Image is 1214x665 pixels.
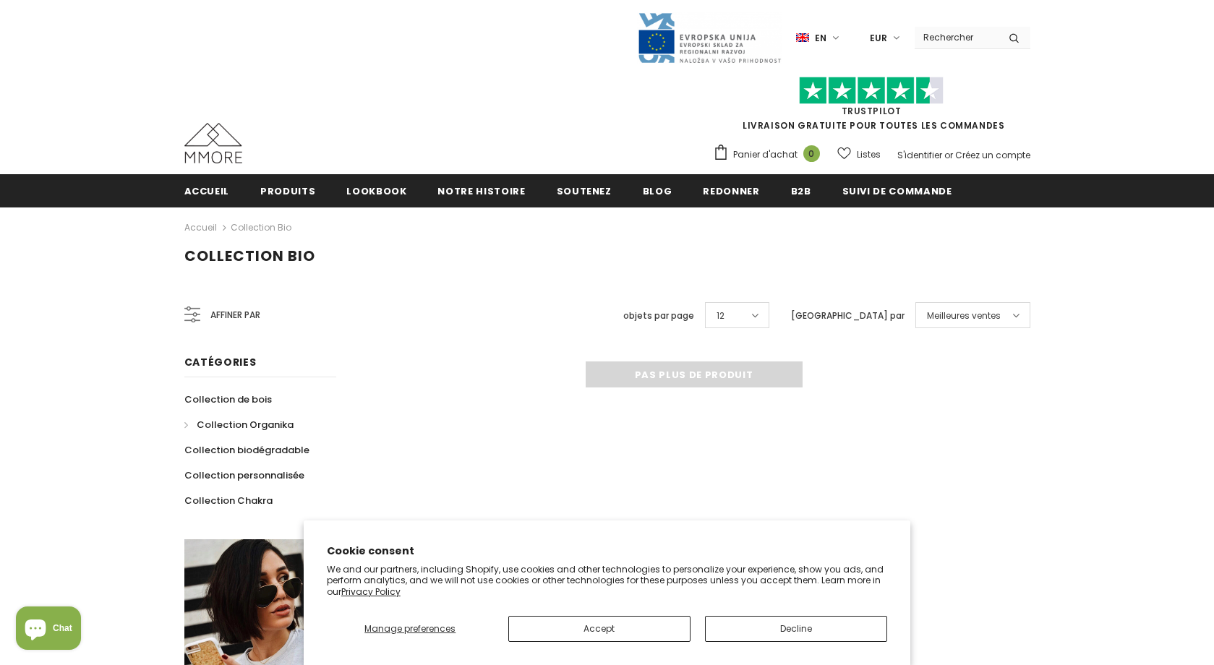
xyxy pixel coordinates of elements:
a: Javni Razpis [637,31,782,43]
a: Blog [643,174,672,207]
span: soutenez [557,184,612,198]
span: Collection biodégradable [184,443,309,457]
span: Listes [857,147,881,162]
span: Notre histoire [437,184,525,198]
span: Accueil [184,184,230,198]
span: en [815,31,826,46]
span: 0 [803,145,820,162]
a: Collection personnalisée [184,463,304,488]
a: Privacy Policy [341,585,401,598]
span: Suivi de commande [842,184,952,198]
p: We and our partners, including Shopify, use cookies and other technologies to personalize your ex... [327,564,888,598]
span: Collection personnalisée [184,468,304,482]
span: Produits [260,184,315,198]
a: Accueil [184,219,217,236]
a: B2B [791,174,811,207]
span: Collection Bio [184,246,315,266]
span: B2B [791,184,811,198]
img: Javni Razpis [637,12,782,64]
a: Collection Bio [231,221,291,233]
span: Panier d'achat [733,147,798,162]
a: Lookbook [346,174,406,207]
span: Redonner [703,184,759,198]
a: Collection de bois [184,387,272,412]
span: Blog [643,184,672,198]
button: Decline [705,616,887,642]
inbox-online-store-chat: Shopify online store chat [12,606,85,653]
a: Listes [837,142,881,167]
span: LIVRAISON GRATUITE POUR TOUTES LES COMMANDES [713,83,1030,132]
span: Collection Chakra [184,494,273,507]
span: Meilleures ventes [927,309,1001,323]
a: Créez un compte [955,149,1030,161]
a: Notre histoire [437,174,525,207]
img: i-lang-1.png [796,32,809,44]
a: Redonner [703,174,759,207]
a: S'identifier [897,149,942,161]
span: 12 [717,309,724,323]
span: or [944,149,953,161]
a: Panier d'achat 0 [713,144,827,166]
span: Collection Organika [197,418,294,432]
a: Accueil [184,174,230,207]
span: Affiner par [210,307,260,323]
a: Collection biodégradable [184,437,309,463]
a: TrustPilot [842,105,902,117]
img: Faites confiance aux étoiles pilotes [799,77,944,105]
img: Cas MMORE [184,123,242,163]
span: Lookbook [346,184,406,198]
span: Collection de bois [184,392,272,406]
a: Collection Organika [184,412,294,437]
span: Catégories [184,355,257,369]
span: Manage preferences [364,622,456,635]
h2: Cookie consent [327,544,888,559]
button: Manage preferences [327,616,494,642]
a: soutenez [557,174,612,207]
span: EUR [870,31,887,46]
a: Suivi de commande [842,174,952,207]
a: Collection Chakra [184,488,273,513]
label: [GEOGRAPHIC_DATA] par [791,309,905,323]
input: Search Site [915,27,998,48]
label: objets par page [623,309,694,323]
button: Accept [508,616,691,642]
a: Produits [260,174,315,207]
